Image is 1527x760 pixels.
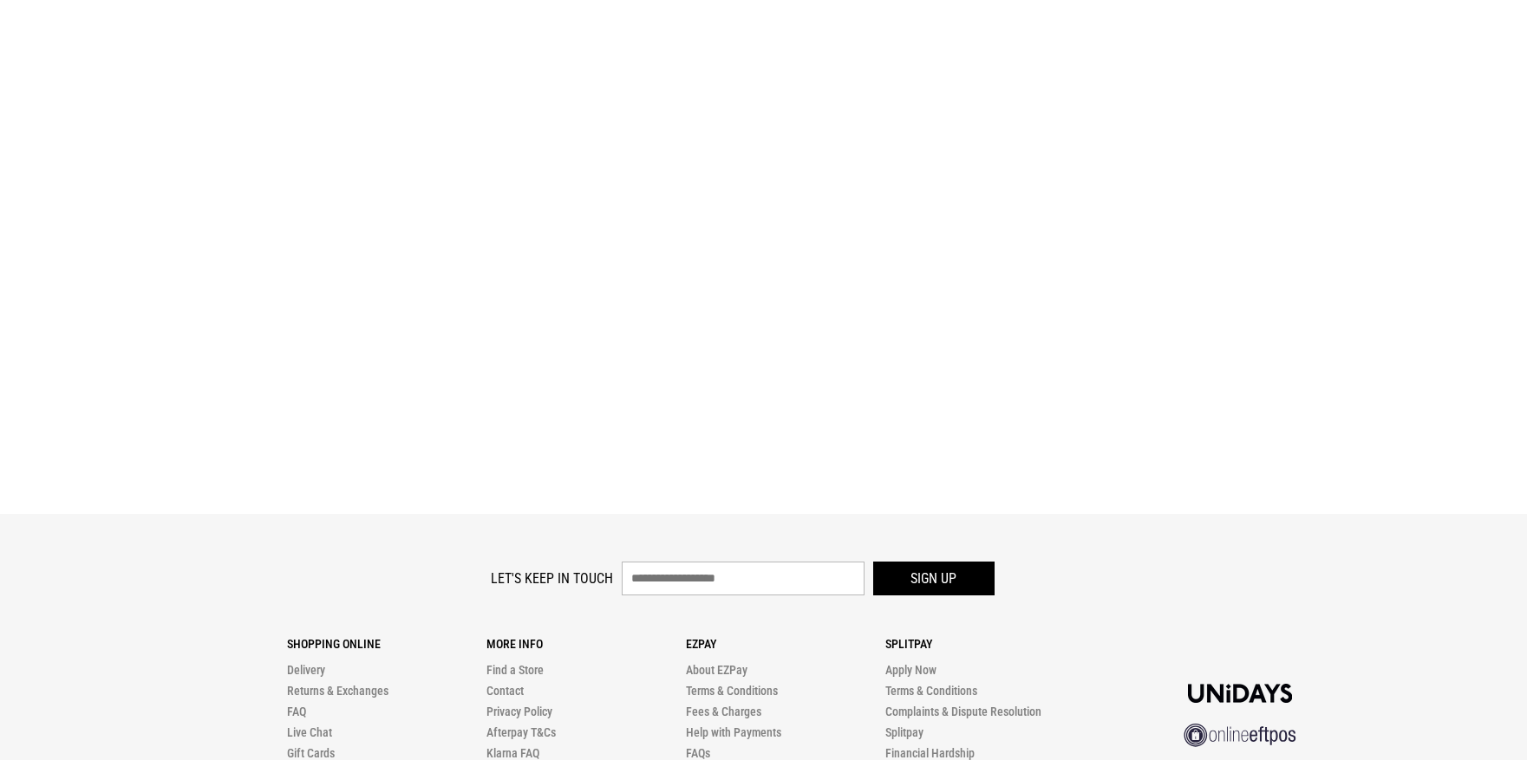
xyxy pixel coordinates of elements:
[486,705,552,718] a: Privacy Policy
[287,684,388,698] a: Returns & Exchanges
[486,725,556,739] a: Afterpay T&Cs
[885,705,1041,718] a: Complaints & Dispute Resolution
[287,725,332,739] a: Live Chat
[686,684,778,698] a: Terms & Conditions
[686,725,781,739] a: Help with Payments
[885,637,1085,651] p: Splitpay
[686,637,885,651] p: Ezpay
[686,705,761,718] a: Fees & Charges
[885,725,923,739] a: Splitpay
[287,705,306,718] a: FAQ
[686,746,710,760] a: FAQs
[486,637,686,651] p: More Info
[885,684,977,698] a: Terms & Conditions
[486,746,539,760] a: Klarna FAQ
[885,663,936,677] a: Apply Now
[873,562,995,595] button: Sign up
[486,663,544,677] a: Find a Store
[686,663,747,677] a: About EZPay
[1188,684,1292,703] img: Unidays
[287,663,325,677] a: Delivery
[486,684,524,698] a: Contact
[287,637,486,651] p: Shopping Online
[287,746,335,760] a: Gift Cards
[491,570,613,587] label: Let's keep in touch
[885,746,975,760] a: Financial Hardship
[1184,724,1296,747] img: online eftpos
